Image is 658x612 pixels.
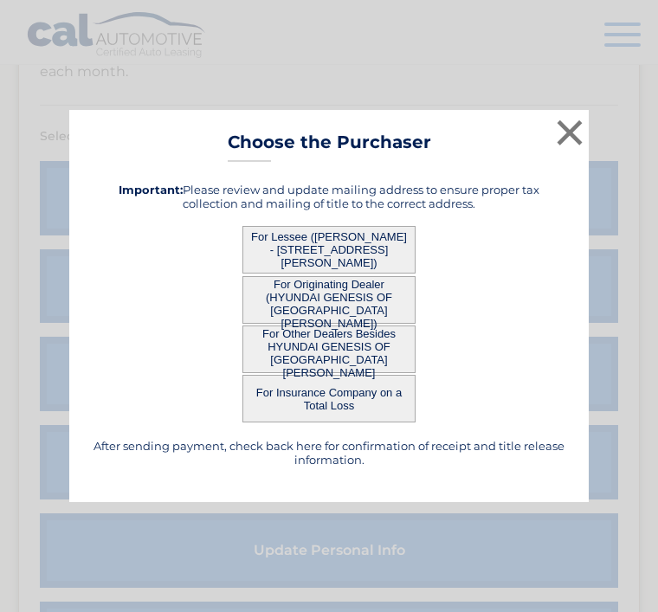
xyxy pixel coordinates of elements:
[91,439,567,467] h5: After sending payment, check back here for confirmation of receipt and title release information.
[91,183,567,210] h5: Please review and update mailing address to ensure proper tax collection and mailing of title to ...
[242,276,416,324] button: For Originating Dealer (HYUNDAI GENESIS OF [GEOGRAPHIC_DATA][PERSON_NAME])
[228,132,431,162] h3: Choose the Purchaser
[242,375,416,422] button: For Insurance Company on a Total Loss
[552,115,587,150] button: ×
[119,183,183,196] strong: Important:
[242,325,416,373] button: For Other Dealers Besides HYUNDAI GENESIS OF [GEOGRAPHIC_DATA][PERSON_NAME]
[242,226,416,274] button: For Lessee ([PERSON_NAME] - [STREET_ADDRESS][PERSON_NAME])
